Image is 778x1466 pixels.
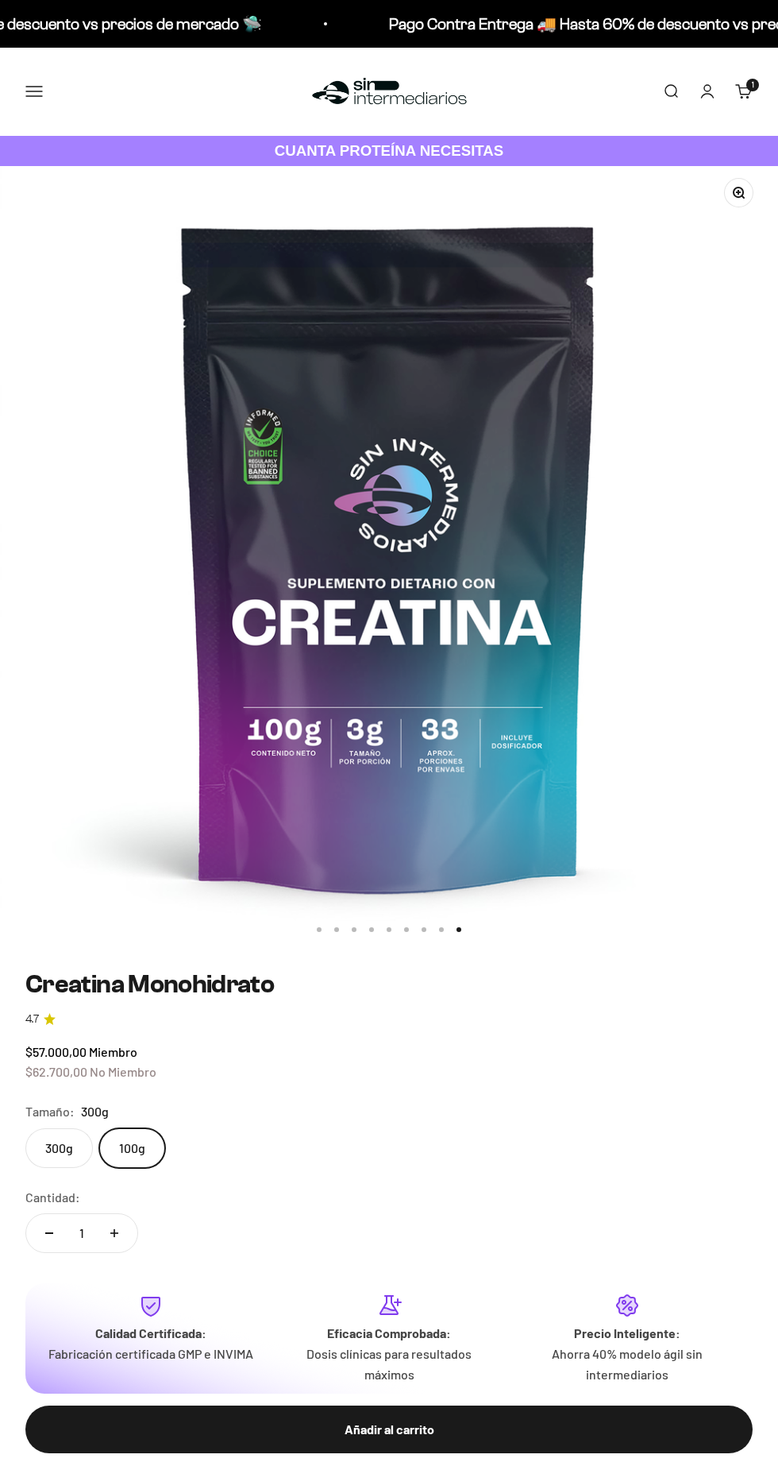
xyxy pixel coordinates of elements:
p: Dosis clínicas para resultados máximos [283,1344,495,1384]
h1: Creatina Monohidrato [25,970,753,998]
a: 4.74.7 de 5.0 estrellas [25,1011,753,1028]
span: 4.7 [25,1011,39,1028]
span: No Miembro [90,1064,156,1079]
p: Fabricación certificada GMP e INVIMA [44,1344,257,1364]
span: $62.700,00 [25,1064,87,1079]
button: Añadir al carrito [25,1406,753,1453]
p: Pago Contra Entrega 🚚 Hasta 60% de descuento vs precios de mercado 🛸 [240,11,763,37]
strong: CUANTA PROTEÍNA NECESITAS [275,142,504,159]
button: Aumentar cantidad [91,1214,137,1252]
div: Añadir al carrito [57,1419,721,1440]
strong: Eficacia Comprobada: [327,1325,451,1340]
button: Reducir cantidad [26,1214,72,1252]
strong: Precio Inteligente: [574,1325,680,1340]
span: 1 [752,81,754,89]
span: 300g [81,1101,109,1122]
span: Miembro [89,1044,137,1059]
strong: Calidad Certificada: [95,1325,206,1340]
p: Ahorra 40% modelo ágil sin intermediarios [521,1344,734,1384]
span: $57.000,00 [25,1044,87,1059]
legend: Tamaño: [25,1101,75,1122]
label: Cantidad: [25,1187,80,1208]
